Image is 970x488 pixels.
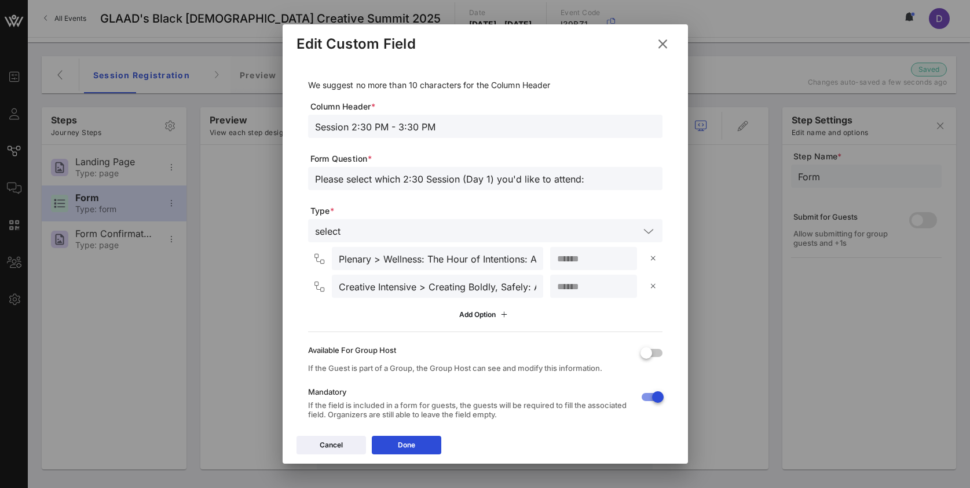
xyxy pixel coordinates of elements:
div: select [308,219,662,242]
span: Type [310,205,662,217]
span: Column Header [310,101,662,112]
div: If the Guest is part of a Group, the Group Host can see and modify this information. [308,363,631,373]
input: Option #1 [339,251,536,266]
button: Done [372,436,441,454]
div: If the field is included in a form for guests, the guests will be required to fill the associated... [308,400,631,419]
div: Cancel [320,439,343,451]
div: Available For Group Host [308,345,631,355]
button: Add Option [452,305,518,325]
div: Add Option [459,308,511,321]
span: Form Question [310,153,662,165]
button: Cancel [297,436,366,454]
div: select [315,226,341,236]
div: Done [398,439,415,451]
input: Option #2 [339,279,536,294]
p: We suggest no more than 10 characters for the Column Header [308,79,662,92]
div: Edit Custom Field [297,35,416,53]
div: Mandatory [308,387,631,396]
